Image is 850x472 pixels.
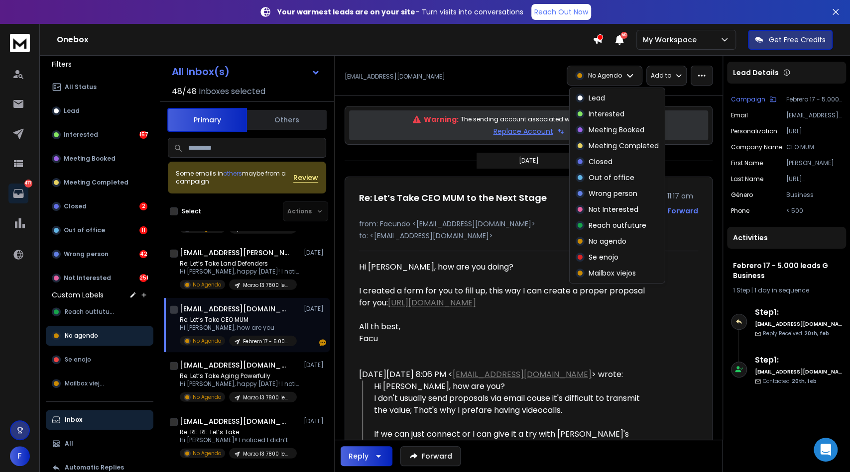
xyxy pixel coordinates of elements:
[65,464,124,472] p: Automatic Replies
[10,34,30,52] img: logo
[46,57,153,71] h3: Filters
[620,32,627,39] span: 50
[589,220,646,230] p: Reach outfuture
[388,297,476,308] a: [URL][DOMAIN_NAME]
[304,361,326,369] p: [DATE]
[64,250,109,258] p: Wrong person
[638,191,698,201] p: [DATE] : 11:17 am
[65,83,97,91] p: All Status
[64,155,116,163] p: Meeting Booked
[763,330,829,337] p: Reply Received
[589,236,626,246] p: No agendo
[64,202,87,210] p: Closed
[589,189,637,198] p: Wrong person
[727,227,846,249] div: Activities
[52,290,104,300] h3: Custom Labels
[792,378,817,385] span: 20th, feb
[64,179,128,187] p: Meeting Completed
[589,125,644,135] p: Meeting Booked
[304,417,326,425] p: [DATE]
[763,378,817,385] p: Contacted
[345,73,445,81] p: [EMAIL_ADDRESS][DOMAIN_NAME]
[243,338,291,345] p: Febrero 17 - 5.000 leads G Business
[534,7,588,17] p: Reach Out Now
[754,286,809,294] span: 1 day in sequence
[359,285,650,309] div: I created a form for you to fill up, this way I can create a proper proposal for you:
[359,321,650,345] div: All th best, Facu
[180,372,299,380] p: Re: Let’s Take Aging Powerfully
[180,416,289,426] h1: [EMAIL_ADDRESS][DOMAIN_NAME]
[304,305,326,313] p: [DATE]
[667,206,698,216] div: Forward
[193,450,221,457] p: No Agendo
[786,207,842,215] p: < 500
[243,282,291,289] p: Marzo 13 7800 leads
[180,380,299,388] p: Hi [PERSON_NAME], happy [DATE]! I noticed
[731,175,763,183] p: Last Name
[167,108,247,132] button: Primary
[65,308,115,316] span: Reach outfuture
[65,332,98,340] span: No agendo
[193,393,221,401] p: No Agendo
[786,111,842,119] p: [EMAIL_ADDRESS][DOMAIN_NAME]
[180,436,297,444] p: Hi [PERSON_NAME]!! I noticed I didn’t
[769,35,826,45] p: Get Free Credits
[588,72,622,80] p: No Agendo
[182,207,201,215] label: Select
[731,207,749,215] p: Phone
[814,438,838,462] div: Open Intercom Messenger
[359,261,650,285] div: Hi [PERSON_NAME], how are you doing?
[243,394,291,401] p: Marzo 13 7800 leads
[786,95,842,103] p: Febrero 17 - 5.000 leads G Business
[589,141,659,151] p: Meeting Completed
[180,268,299,276] p: Hi [PERSON_NAME], happy [DATE]! I noticed
[139,131,147,139] div: 157
[493,126,564,136] button: Replace Account
[359,231,698,241] p: to: <[EMAIL_ADDRESS][DOMAIN_NAME]>
[589,173,634,183] p: Out of office
[651,72,671,80] p: Add to
[359,219,698,229] p: from: Facundo <[EMAIL_ADDRESS][DOMAIN_NAME]>
[277,7,415,17] strong: Your warmest leads are on your site
[755,368,842,376] h6: [EMAIL_ADDRESS][DOMAIN_NAME]
[374,380,650,416] div: Hi [PERSON_NAME], how are you? I don't usually send proposals via email couse it's difficult to t...
[349,451,368,461] div: Reply
[733,286,750,294] span: 1 Step
[755,320,842,328] h6: [EMAIL_ADDRESS][DOMAIN_NAME]
[731,143,782,151] p: Company Name
[589,93,605,103] p: Lead
[64,226,105,234] p: Out of office
[359,369,650,380] div: [DATE][DATE] 8:06 PM < > wrote:
[176,170,293,186] div: Some emails in maybe from a campaign
[180,304,289,314] h1: [EMAIL_ADDRESS][DOMAIN_NAME]
[65,379,107,387] span: Mailbox viejos
[243,450,291,458] p: Marzo 13 7800 leads
[786,159,842,167] p: [PERSON_NAME]
[64,107,80,115] p: Lead
[731,111,748,119] p: Email
[180,324,297,332] p: Hi [PERSON_NAME], how are you
[359,191,547,205] h1: Re: Let’s Take CEO MUM to the Next Stage
[172,86,197,97] span: 48 / 48
[65,416,82,424] p: Inbox
[589,268,636,278] p: Mailbox viejos
[180,428,297,436] p: Re: RE: RE: Let’s Take
[180,360,289,370] h1: [EMAIL_ADDRESS][DOMAIN_NAME]
[733,261,840,281] h1: Febrero 17 - 5.000 leads G Business
[589,252,618,262] p: Se enojo
[755,354,842,366] h6: Step 1 :
[804,330,829,337] span: 20th, feb
[293,173,318,183] span: Review
[193,281,221,288] p: No Agendo
[731,159,763,167] p: First Name
[193,337,221,345] p: No Agendo
[786,175,842,183] p: [URL][DOMAIN_NAME]
[453,369,592,380] a: [EMAIL_ADDRESS][DOMAIN_NAME]
[519,157,539,165] p: [DATE]
[199,86,265,97] h3: Inboxes selected
[755,306,842,318] h6: Step 1 :
[733,286,840,294] div: |
[589,109,624,119] p: Interested
[731,127,777,135] p: Personalization
[247,109,327,131] button: Others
